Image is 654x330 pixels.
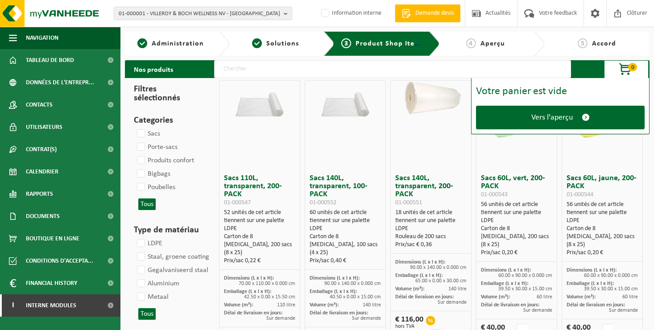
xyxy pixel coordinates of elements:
h3: Sacs 60L, vert, 200-PACK [481,174,552,198]
span: 110 litre [277,302,295,308]
span: Volume (m³): [224,302,253,308]
span: 5 [578,38,588,48]
span: Product Shop Items [356,40,424,47]
a: Demande devis [395,4,460,22]
span: Délai de livraison en jours: [310,310,368,316]
img: 01-000551 [393,81,469,119]
span: Emballage (L x l x H): [567,281,614,286]
label: Gegalvaniseerd staal [135,264,208,277]
div: Carton de 8 [MEDICAL_DATA], 200 sacs (8 x 25) [567,225,638,249]
h3: Sacs 110L, transparent, 200-PACK [224,174,295,206]
span: Dimensions (L x l x H): [310,276,360,281]
span: Volume (m³): [481,294,510,300]
span: 01-000551 [395,199,422,206]
span: Accord [592,40,616,47]
span: Solutions [266,40,299,47]
h3: Filtres sélectionnés [134,82,203,105]
div: 18 unités de cet article tiennent sur une palette [395,209,467,249]
span: Volume (m³): [395,286,424,292]
span: Financial History [26,272,77,294]
h3: Sacs 60L, jaune, 200-PACK [567,174,638,198]
span: 1 [137,38,147,48]
div: Carton de 8 [MEDICAL_DATA], 200 sacs (8 x 25) [224,233,295,257]
span: Calendrier [26,161,58,183]
a: 4Aperçu [444,38,527,49]
span: Dimensions (L x l x H): [395,260,445,265]
label: Produits confort [135,154,194,167]
span: Vers l'aperçu [531,113,573,122]
label: Poubelles [135,181,175,194]
div: LDPE [395,225,467,233]
input: Chercher [214,60,571,78]
span: Demande devis [413,9,456,18]
div: Carton de 8 [MEDICAL_DATA], 100 sacs (4 x 25) [310,233,381,257]
span: Navigation [26,27,58,49]
div: 60 unités de cet article tiennent sur une palette [310,209,381,265]
div: Prix/sac 0,40 € [310,257,381,265]
span: 01-000001 - VILLEROY & BOCH WELLNESS NV - [GEOGRAPHIC_DATA] [119,7,280,21]
span: 01-000544 [567,191,593,198]
h3: Sacs 140L, transparent, 200-PACK [395,174,467,206]
span: 60 litre [537,294,552,300]
span: Sur demande [609,308,638,313]
div: Prix/sac 0,22 € [224,257,295,265]
div: Prix/sac 0,20 € [567,249,638,257]
span: Boutique en ligne [26,227,79,250]
span: Dimensions (L x l x H): [224,276,274,281]
h3: Type de matériau [134,223,203,237]
span: Délai de livraison en jours: [481,302,539,308]
label: Porte-sacs [135,140,178,154]
span: Volume (m³): [310,302,339,308]
h3: Sacs 140L, transparent, 100-PACK [310,174,381,206]
div: LDPE [224,225,295,233]
div: 56 unités de cet article tiennent sur une palette [567,201,638,257]
span: 01-000547 [224,199,251,206]
span: 60 litre [622,294,638,300]
span: Volume (m³): [567,294,596,300]
div: Carton de 8 [MEDICAL_DATA], 200 sacs (8 x 25) [481,225,552,249]
span: Délai de livraison en jours: [224,310,282,316]
span: Sur demande [266,316,295,321]
div: LDPE [481,217,552,225]
span: 60.00 x 90.00 x 0.000 cm [498,273,552,278]
div: LDPE [567,217,638,225]
span: 40.50 x 0.00 x 15.00 cm [330,294,381,300]
span: 90.00 x 140.00 x 0.000 cm [410,265,467,270]
span: Emballage (L x l x H): [481,281,528,286]
span: 70.00 x 110.00 x 0.000 cm [239,281,295,286]
span: 140 litre [363,302,381,308]
div: Prix/sac 0,20 € [481,249,552,257]
h3: Categories [134,114,203,127]
a: 3Product Shop Items [341,38,422,49]
h2: Nos produits [125,60,182,78]
label: Staal, groene coating [135,250,209,264]
div: Prix/sac € 0,36 [395,241,467,249]
span: Aperçu [480,40,505,47]
img: 01-000552 [307,81,383,119]
label: Information interne [319,7,381,20]
span: Dimensions (L x l x H): [481,268,531,273]
a: 1Administration [129,38,212,49]
label: Bigbags [135,167,170,181]
div: Votre panier est vide [476,86,645,97]
span: 01-000552 [310,199,336,206]
label: Sacs [135,127,160,140]
span: Emballage (L x l x H): [224,289,271,294]
span: 2 [252,38,262,48]
a: 5Accord [549,38,645,49]
span: Administration [152,40,204,47]
span: 60.00 x 90.00 x 0.000 cm [584,273,638,278]
span: hors TVA [395,324,423,329]
span: Conditions d'accepta... [26,250,93,272]
span: Contacts [26,94,53,116]
span: Emballage (L x l x H): [395,273,443,278]
span: Utilisateurs [26,116,62,138]
span: Sur demande [352,316,381,321]
span: Données de l'entrepr... [26,71,94,94]
span: 4 [466,38,476,48]
span: I [9,294,17,317]
span: Sur demande [438,300,467,305]
div: LDPE [310,225,381,233]
span: Tableau de bord [26,49,74,71]
img: 01-000547 [222,81,298,119]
